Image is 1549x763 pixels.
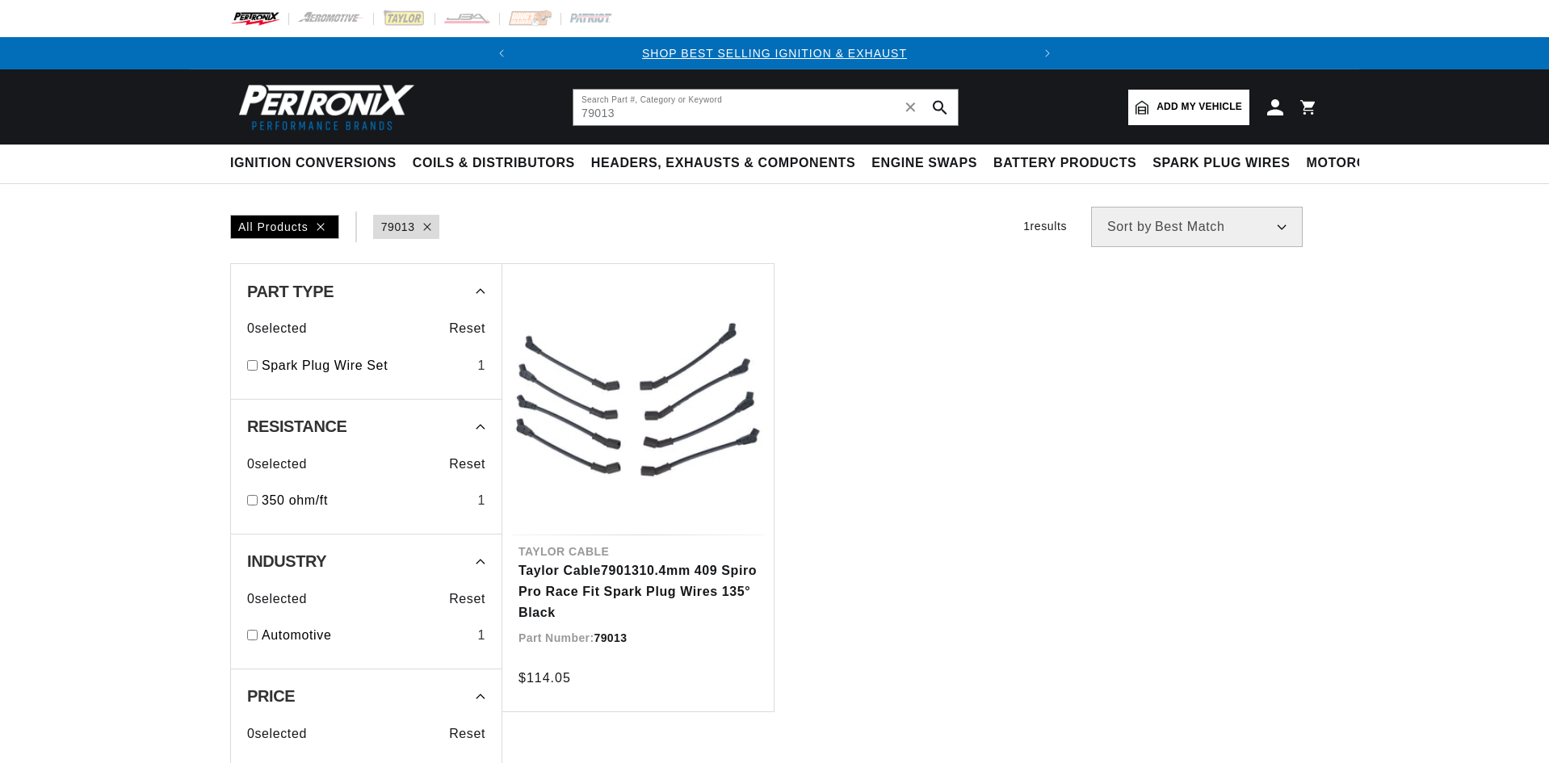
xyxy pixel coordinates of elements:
[405,145,583,182] summary: Coils & Distributors
[230,155,397,172] span: Ignition Conversions
[449,589,485,610] span: Reset
[863,145,985,182] summary: Engine Swaps
[262,490,471,511] a: 350 ohm/ft
[591,155,855,172] span: Headers, Exhausts & Components
[477,355,485,376] div: 1
[1023,220,1067,233] span: 1 results
[642,47,907,60] a: SHOP BEST SELLING IGNITION & EXHAUST
[449,723,485,744] span: Reset
[262,625,471,646] a: Automotive
[247,589,307,610] span: 0 selected
[262,355,471,376] a: Spark Plug Wire Set
[230,215,339,239] div: All Products
[1299,145,1411,182] summary: Motorcycle
[247,418,346,434] span: Resistance
[247,283,334,300] span: Part Type
[1091,207,1303,247] select: Sort by
[993,155,1136,172] span: Battery Products
[1152,155,1290,172] span: Spark Plug Wires
[247,553,326,569] span: Industry
[449,318,485,339] span: Reset
[518,44,1031,62] div: 1 of 2
[449,454,485,475] span: Reset
[985,145,1144,182] summary: Battery Products
[247,723,307,744] span: 0 selected
[247,318,307,339] span: 0 selected
[922,90,958,125] button: search button
[1128,90,1249,125] a: Add my vehicle
[1307,155,1403,172] span: Motorcycle
[485,37,518,69] button: Translation missing: en.sections.announcements.previous_announcement
[477,490,485,511] div: 1
[247,688,295,704] span: Price
[1157,99,1242,115] span: Add my vehicle
[247,454,307,475] span: 0 selected
[413,155,575,172] span: Coils & Distributors
[518,560,758,623] a: Taylor Cable7901310.4mm 409 Spiro Pro Race Fit Spark Plug Wires 135° Black
[583,145,863,182] summary: Headers, Exhausts & Components
[1031,37,1064,69] button: Translation missing: en.sections.announcements.next_announcement
[1107,220,1152,233] span: Sort by
[1144,145,1298,182] summary: Spark Plug Wires
[477,625,485,646] div: 1
[871,155,977,172] span: Engine Swaps
[230,79,416,135] img: Pertronix
[518,44,1031,62] div: Announcement
[230,145,405,182] summary: Ignition Conversions
[381,218,415,236] a: 79013
[573,90,958,125] input: Search Part #, Category or Keyword
[190,37,1359,69] slideshow-component: Translation missing: en.sections.announcements.announcement_bar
